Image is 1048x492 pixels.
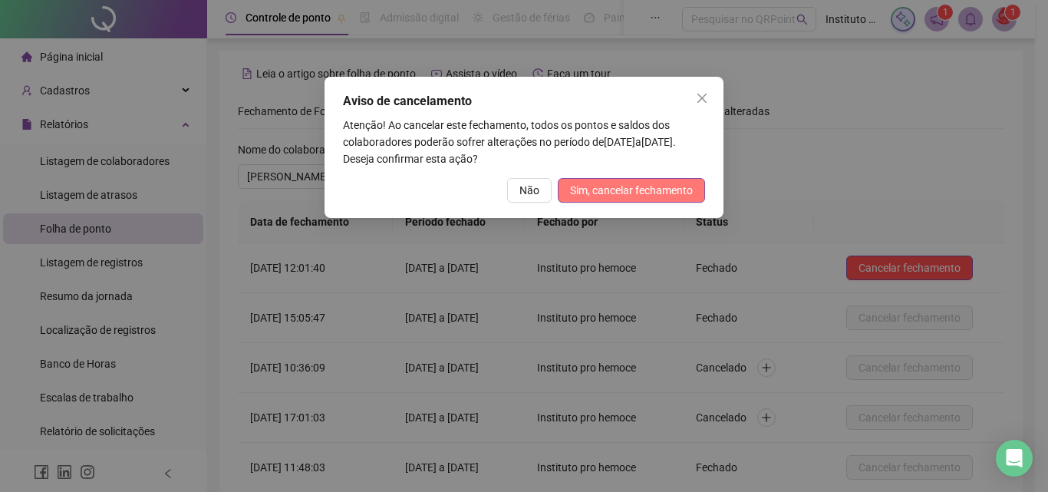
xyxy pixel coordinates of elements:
span: Não [519,182,539,199]
span: Aviso de cancelamento [343,94,472,108]
button: Sim, cancelar fechamento [558,178,705,203]
p: [DATE] a [DATE] [343,117,705,167]
div: Open Intercom Messenger [996,440,1033,477]
button: Close [690,86,714,111]
span: Atenção! Ao cancelar este fechamento, todos os pontos e saldos dos colaboradores poderão sofrer a... [343,119,670,148]
span: close [696,92,708,104]
span: Sim, cancelar fechamento [570,182,693,199]
button: Não [507,178,552,203]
